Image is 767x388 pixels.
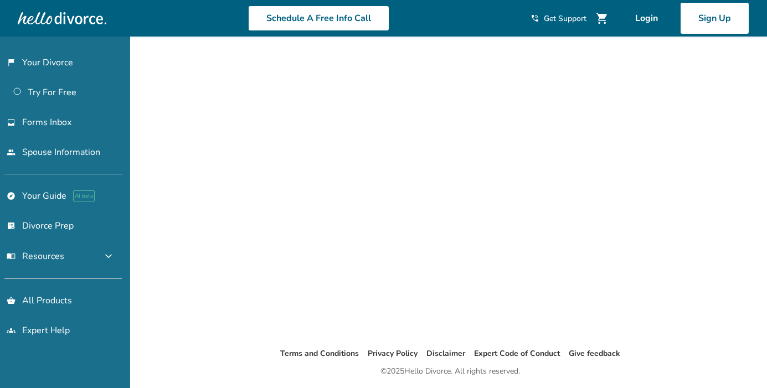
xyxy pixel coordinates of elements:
span: list_alt_check [7,221,16,230]
span: menu_book [7,252,16,261]
span: Get Support [544,13,586,24]
a: Sign Up [680,2,749,34]
li: Give feedback [569,347,620,360]
a: Schedule A Free Info Call [248,6,389,31]
span: phone_in_talk [531,14,539,23]
a: Terms and Conditions [280,348,359,359]
span: Forms Inbox [22,116,71,128]
a: Login [617,2,676,34]
div: © 2025 Hello Divorce. All rights reserved. [380,365,520,378]
a: phone_in_talkGet Support [531,13,586,24]
span: inbox [7,118,16,127]
span: expand_more [102,250,115,263]
span: Resources [7,250,64,262]
span: shopping_cart [595,12,609,25]
span: people [7,148,16,157]
span: flag_2 [7,58,16,67]
span: groups [7,326,16,335]
a: Privacy Policy [368,348,418,359]
span: explore [7,192,16,200]
span: shopping_basket [7,296,16,305]
span: AI beta [73,190,95,201]
li: Disclaimer [426,347,465,360]
a: Expert Code of Conduct [474,348,560,359]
